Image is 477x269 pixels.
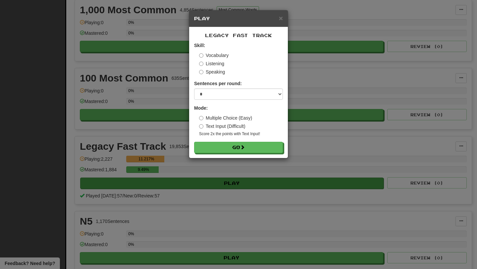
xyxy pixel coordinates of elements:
[199,115,252,121] label: Multiple Choice (Easy)
[199,124,203,129] input: Text Input (Difficult)
[205,32,272,38] span: Legacy Fast Track
[194,43,205,48] strong: Skill:
[199,53,203,58] input: Vocabulary
[194,105,208,111] strong: Mode:
[199,123,245,130] label: Text Input (Difficult)
[199,69,225,75] label: Speaking
[199,60,224,67] label: Listening
[199,116,203,120] input: Multiple Choice (Easy)
[199,62,203,66] input: Listening
[279,15,283,22] button: Close
[194,15,283,22] h5: Play
[199,70,203,74] input: Speaking
[194,80,242,87] label: Sentences per round:
[279,14,283,22] span: ×
[199,52,229,59] label: Vocabulary
[194,142,283,153] button: Go
[199,131,283,137] small: Score 2x the points with Text Input !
